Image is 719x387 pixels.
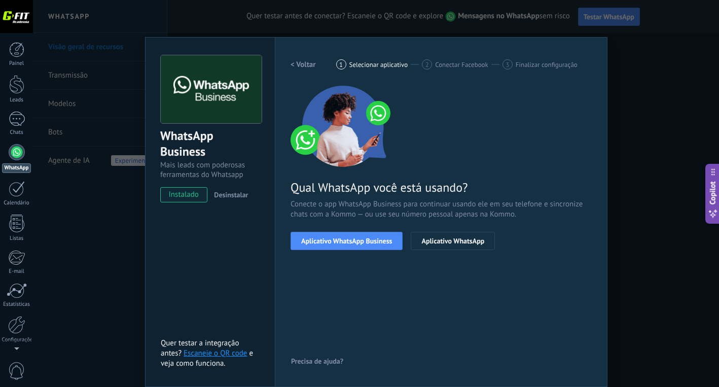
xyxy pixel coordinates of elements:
span: Quer testar a integração antes? [161,338,239,358]
div: Estatísticas [2,301,31,308]
span: Conecte o app WhatsApp Business para continuar usando ele em seu telefone e sincronize chats com ... [291,199,592,220]
div: WhatsApp Business [160,128,260,160]
img: logo_main.png [161,55,262,124]
div: E-mail [2,268,31,275]
div: WhatsApp [2,163,31,173]
button: < Voltar [291,55,316,74]
div: Leads [2,97,31,103]
button: Aplicativo WhatsApp [411,232,495,250]
button: Precisa de ajuda? [291,354,344,369]
div: Listas [2,235,31,242]
div: Configurações [2,337,31,343]
span: Aplicativo WhatsApp Business [301,237,392,244]
div: Calendário [2,200,31,206]
a: Escaneie o QR code [184,348,247,358]
span: instalado [161,187,207,202]
span: Copilot [708,181,718,204]
div: Mais leads com poderosas ferramentas do Whatsapp [160,160,260,180]
span: 3 [506,60,509,69]
span: Aplicativo WhatsApp [421,237,484,244]
span: Finalizar configuração [516,61,578,68]
div: Painel [2,60,31,67]
span: Desinstalar [214,190,248,199]
button: Aplicativo WhatsApp Business [291,232,403,250]
span: Selecionar aplicativo [349,61,408,68]
button: Desinstalar [210,187,248,202]
img: connect number [291,86,397,167]
span: Qual WhatsApp você está usando? [291,180,592,195]
span: 1 [339,60,343,69]
span: Conectar Facebook [435,61,488,68]
span: Precisa de ajuda? [291,358,343,365]
span: e veja como funciona. [161,348,253,368]
h2: < Voltar [291,60,316,69]
span: 2 [425,60,429,69]
div: Chats [2,129,31,136]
